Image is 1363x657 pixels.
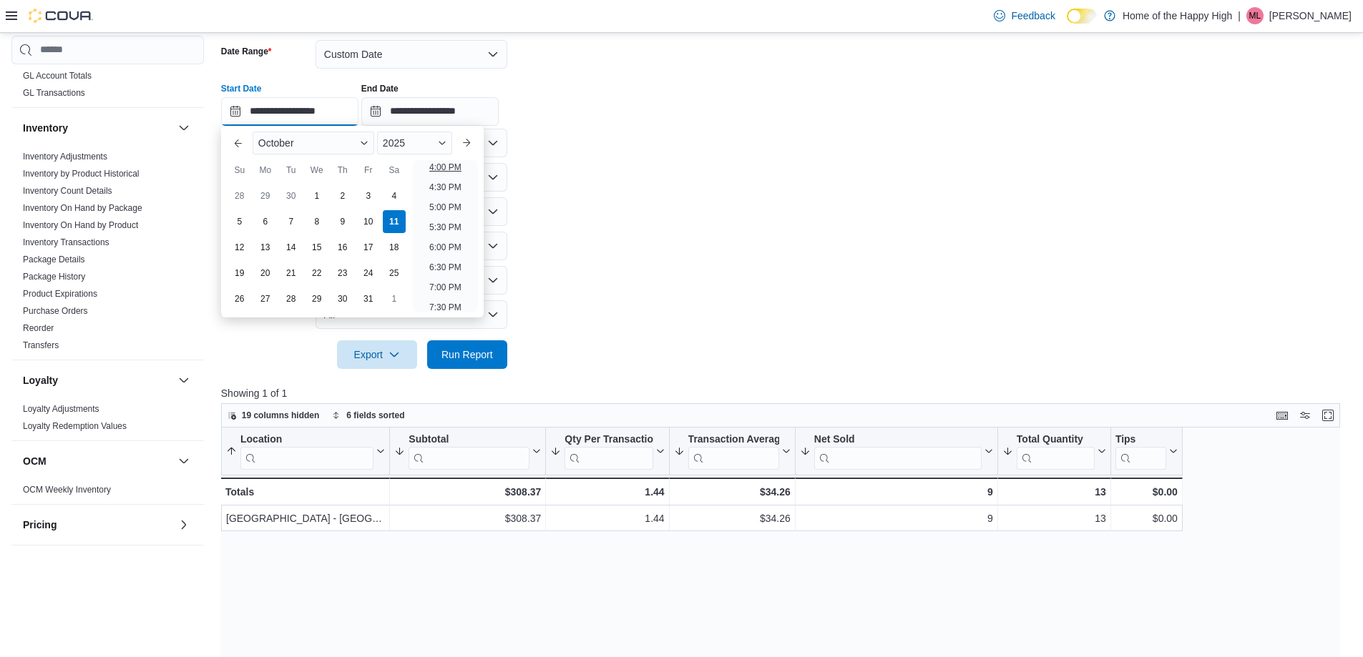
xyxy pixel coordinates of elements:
[221,46,272,57] label: Date Range
[23,454,172,468] button: OCM
[222,407,326,424] button: 19 columns hidden
[23,185,112,197] span: Inventory Count Details
[413,160,478,312] ul: Time
[175,516,192,533] button: Pricing
[23,288,97,300] span: Product Expirations
[383,137,405,149] span: 2025
[23,306,88,316] a: Purchase Orders
[23,420,127,432] span: Loyalty Redemption Values
[280,184,303,207] div: day-30
[228,262,251,285] div: day-19
[427,340,507,369] button: Run Report
[357,210,380,233] div: day-10
[11,400,204,440] div: Loyalty
[331,287,354,310] div: day-30
[1115,433,1178,470] button: Tips
[1115,433,1166,470] div: Tips
[228,287,251,310] div: day-26
[23,186,112,196] a: Inventory Count Details
[226,433,385,470] button: Location
[23,203,142,213] a: Inventory On Hand by Package
[383,210,406,233] div: day-11
[1017,433,1095,470] div: Total Quantity
[383,236,406,259] div: day-18
[346,410,404,421] span: 6 fields sorted
[254,262,277,285] div: day-20
[565,433,653,447] div: Qty Per Transaction
[487,172,499,183] button: Open list of options
[228,184,251,207] div: day-28
[394,433,541,470] button: Subtotal
[800,483,993,500] div: 9
[221,97,358,126] input: Press the down key to enter a popover containing a calendar. Press the escape key to close the po...
[306,159,328,182] div: We
[228,210,251,233] div: day-5
[11,481,204,504] div: OCM
[424,159,467,176] li: 4:00 PM
[23,518,172,532] button: Pricing
[550,510,664,527] div: 1.44
[23,220,138,230] a: Inventory On Hand by Product
[23,323,54,333] a: Reorder
[23,322,54,334] span: Reorder
[1002,483,1106,500] div: 13
[357,236,380,259] div: day-17
[988,1,1060,30] a: Feedback
[306,184,328,207] div: day-1
[23,255,85,265] a: Package Details
[280,287,303,310] div: day-28
[254,159,277,182] div: Mo
[424,279,467,296] li: 7:00 PM
[226,510,385,527] div: [GEOGRAPHIC_DATA] - [GEOGRAPHIC_DATA] - Fire & Flower
[550,433,664,470] button: Qty Per Transaction
[1002,510,1106,527] div: 13
[221,386,1352,400] p: Showing 1 of 1
[11,67,204,107] div: Finance
[383,184,406,207] div: day-4
[254,210,277,233] div: day-6
[424,219,467,236] li: 5:30 PM
[253,132,374,154] div: Button. Open the month selector. October is currently selected.
[361,83,399,94] label: End Date
[800,510,993,527] div: 9
[23,237,109,247] a: Inventory Transactions
[316,40,507,69] button: Custom Date
[331,262,354,285] div: day-23
[23,272,85,282] a: Package History
[23,421,127,431] a: Loyalty Redemption Values
[688,433,778,470] div: Transaction Average
[23,373,172,387] button: Loyalty
[228,236,251,259] div: day-12
[814,433,982,447] div: Net Sold
[1296,407,1314,424] button: Display options
[331,184,354,207] div: day-2
[23,484,111,495] span: OCM Weekly Inventory
[1274,407,1291,424] button: Keyboard shortcuts
[1067,9,1097,24] input: Dark Mode
[23,169,140,179] a: Inventory by Product Historical
[23,373,58,387] h3: Loyalty
[424,199,467,216] li: 5:00 PM
[814,433,982,470] div: Net Sold
[11,148,204,360] div: Inventory
[254,287,277,310] div: day-27
[550,483,664,500] div: 1.44
[487,137,499,149] button: Open list of options
[23,254,85,265] span: Package Details
[424,179,467,196] li: 4:30 PM
[1238,7,1241,24] p: |
[227,132,250,154] button: Previous Month
[673,433,790,470] button: Transaction Average
[23,454,47,468] h3: OCM
[1115,483,1178,500] div: $0.00
[23,202,142,214] span: Inventory On Hand by Package
[357,287,380,310] div: day-31
[221,83,262,94] label: Start Date
[306,262,328,285] div: day-22
[424,239,467,256] li: 6:00 PM
[306,287,328,310] div: day-29
[280,236,303,259] div: day-14
[424,299,467,316] li: 7:30 PM
[1115,433,1166,447] div: Tips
